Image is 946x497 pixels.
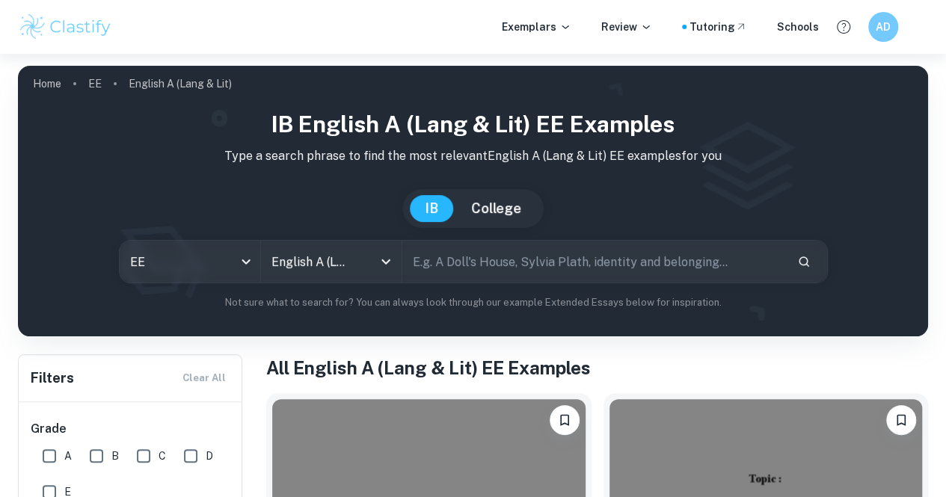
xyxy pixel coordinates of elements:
[111,448,119,464] span: B
[30,295,916,310] p: Not sure what to search for? You can always look through our example Extended Essays below for in...
[831,14,856,40] button: Help and Feedback
[791,249,817,274] button: Search
[402,241,785,283] input: E.g. A Doll's House, Sylvia Plath, identity and belonging...
[159,448,166,464] span: C
[88,73,102,94] a: EE
[777,19,819,35] a: Schools
[689,19,747,35] a: Tutoring
[550,405,580,435] button: Bookmark
[601,19,652,35] p: Review
[18,66,928,336] img: profile cover
[206,448,213,464] span: D
[410,195,453,222] button: IB
[375,251,396,272] button: Open
[266,354,928,381] h1: All English A (Lang & Lit) EE Examples
[30,108,916,141] h1: IB English A (Lang & Lit) EE examples
[120,241,260,283] div: EE
[31,368,74,389] h6: Filters
[868,12,898,42] button: AD
[18,12,113,42] img: Clastify logo
[31,420,231,438] h6: Grade
[886,405,916,435] button: Bookmark
[129,75,232,92] p: English A (Lang & Lit)
[33,73,61,94] a: Home
[30,147,916,165] p: Type a search phrase to find the most relevant English A (Lang & Lit) EE examples for you
[456,195,536,222] button: College
[875,19,892,35] h6: AD
[64,448,72,464] span: A
[502,19,571,35] p: Exemplars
